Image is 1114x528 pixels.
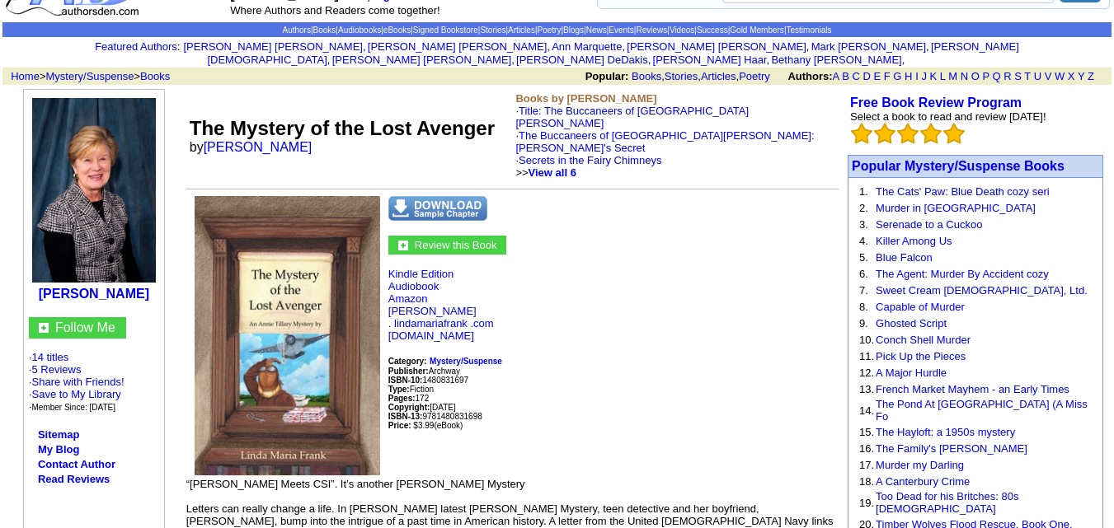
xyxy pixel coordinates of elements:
a: . lindamariafrank .com [388,317,494,329]
a: [PERSON_NAME] [39,287,149,301]
a: Free Book Review Program [850,96,1022,110]
font: 8. [859,301,868,313]
a: News [586,26,607,35]
a: S [1014,70,1022,82]
font: 19. [859,497,874,509]
b: Mystery/Suspense [430,357,502,366]
a: Sweet Cream [DEMOGRAPHIC_DATA], Ltd. [876,284,1088,297]
font: Archway [388,367,460,376]
a: Stories [480,26,505,35]
a: T [1024,70,1031,82]
a: Featured Authors [95,40,177,53]
a: Title: The Buccaneers of [GEOGRAPHIC_DATA][PERSON_NAME] [515,105,749,129]
font: > > [5,70,170,82]
a: [PERSON_NAME] [388,305,477,317]
a: [PERSON_NAME] [PERSON_NAME] [368,40,547,53]
font: 15. [859,426,874,438]
a: Save to My Library [32,388,121,400]
a: The Family's [PERSON_NAME] [876,442,1027,455]
font: Where Authors and Readers come together! [230,4,439,16]
a: U [1034,70,1041,82]
a: Serenade to a Cuckoo [876,218,982,231]
font: 1. [859,185,868,198]
a: K [930,70,938,82]
font: i [515,56,516,65]
a: D [863,70,870,82]
a: Share with Friends! [32,376,125,388]
font: 13. [859,383,874,395]
a: Blogs [563,26,584,35]
a: Review this Book [415,237,497,251]
a: J [921,70,927,82]
a: The Pond At [GEOGRAPHIC_DATA] (A Miss Fo [876,398,1088,423]
font: 11. [859,350,874,362]
a: Gold Members [730,26,784,35]
a: [DOMAIN_NAME] [388,329,474,342]
a: Home [11,70,40,82]
font: i [651,56,652,65]
a: O [971,70,980,82]
font: · [515,105,814,179]
font: i [625,43,627,52]
a: Stories [665,70,698,82]
font: , , , , , , , , , , [183,40,1018,66]
a: Books [632,70,661,82]
a: L [940,70,946,82]
a: View all 6 [529,166,576,179]
a: Y [1078,70,1084,82]
a: Testimonials [786,26,831,35]
a: Follow Me [55,320,115,334]
a: E [873,70,881,82]
img: bigemptystars.png [874,123,895,144]
a: A Canterbury Crime [876,475,970,488]
font: $3.99 [413,421,434,430]
a: Books [313,26,336,35]
a: Mark [PERSON_NAME] [811,40,926,53]
a: Articles [701,70,736,82]
a: P [982,70,989,82]
font: 9. [859,317,868,329]
a: Popular Mystery/Suspense Books [852,159,1065,173]
img: gc.jpg [39,323,49,333]
font: Select a book to read and review [DATE]! [850,110,1046,123]
a: Conch Shell Murder [876,334,971,346]
img: 73326.jpg [195,196,380,475]
a: Audiobooks [338,26,381,35]
img: bigemptystars.png [897,123,919,144]
a: Murder in [GEOGRAPHIC_DATA] [876,202,1036,214]
a: F [884,70,891,82]
a: Audiobook [388,280,439,292]
a: M [948,70,957,82]
img: gc.jpg [398,241,408,250]
a: Q [992,70,1000,82]
font: 9781480831698 [388,412,482,421]
a: [PERSON_NAME] [PERSON_NAME] [332,54,511,66]
font: 7. [859,284,868,297]
b: Price: [388,421,411,430]
a: My Blog [38,443,80,456]
font: i [929,43,931,52]
a: X [1068,70,1075,82]
a: Murder my Darling [876,459,964,471]
font: The Mystery of the Lost Avenger [190,117,495,139]
a: A Major Hurdle [876,367,947,379]
b: Pages: [388,394,416,403]
a: Bethany [PERSON_NAME] [771,54,901,66]
b: Authors: [787,70,832,82]
a: Contact Author [38,458,115,470]
a: Blue Falcon [876,251,933,264]
img: 170599.jpg [32,98,156,283]
a: Amazon [388,292,428,305]
font: 17. [859,459,874,471]
span: | | | | | | | | | | | | | | | [282,26,831,35]
font: 16. [859,442,874,455]
font: 2. [859,202,868,214]
a: H [905,70,912,82]
a: C [852,70,859,82]
a: Ghosted Script [876,317,947,329]
font: >> [515,166,576,179]
a: N [961,70,968,82]
a: A [833,70,839,82]
font: i [769,56,771,65]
